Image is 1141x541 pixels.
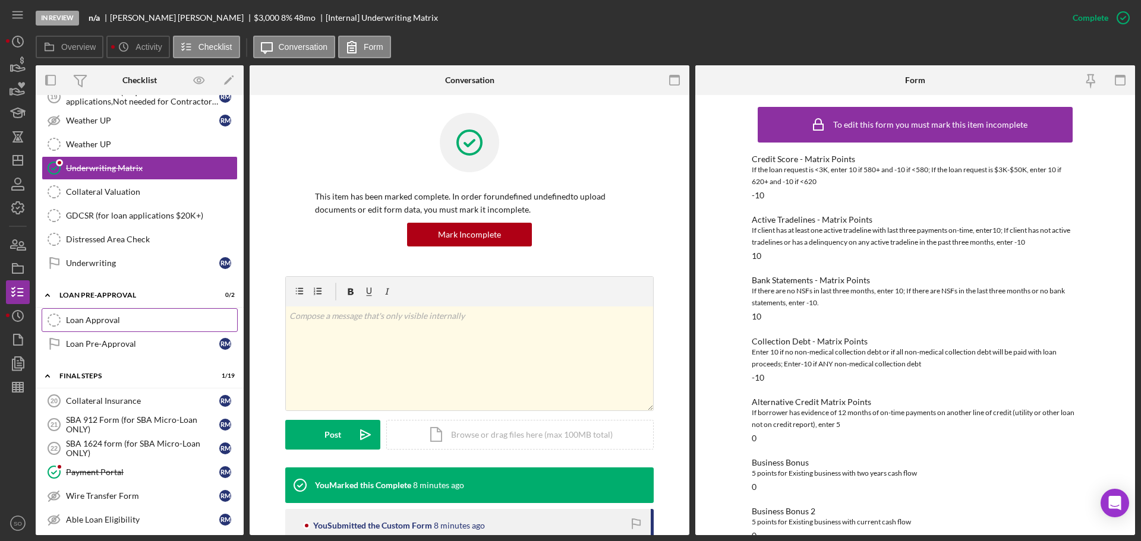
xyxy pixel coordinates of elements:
p: This item has been marked complete. In order for undefined undefined to upload documents or edit ... [315,190,624,217]
a: Underwriting Matrix [42,156,238,180]
button: SO [6,511,30,535]
a: UnderwritingRM [42,251,238,275]
a: Able Loan EligibilityRM [42,508,238,531]
div: -10 [752,373,764,382]
div: If there are no NSFs in last three months, enter 10; If there are NSFs in the last three months o... [752,285,1079,309]
a: 22SBA 1624 form (for SBA Micro-Loan ONLY)RM [42,436,238,460]
div: Active Tradelines - Matrix Points [752,215,1079,224]
button: Checklist [173,36,240,58]
a: 19Fee Disclosure(Required for all business applications,Not needed for Contractor loans)RM [42,85,238,109]
div: Post [324,420,341,450]
label: Checklist [198,42,232,52]
div: 0 / 2 [213,292,235,299]
div: Collateral Insurance [66,396,219,406]
div: R M [219,395,231,407]
button: Conversation [253,36,336,58]
div: SBA 912 Form (for SBA Micro-Loan ONLY) [66,415,219,434]
a: Distressed Area Check [42,227,238,251]
div: R M [219,419,231,431]
div: LOAN PRE-APPROVAL [59,292,205,299]
tspan: 20 [51,397,58,404]
button: Post [285,420,380,450]
button: Complete [1061,6,1135,30]
div: 0 [752,531,757,540]
div: 0 [752,434,757,443]
div: Collateral Valuation [66,187,237,197]
div: Form [905,75,925,85]
time: 2025-10-10 21:10 [413,480,464,490]
b: n/a [89,13,100,23]
div: Wire Transfer Form [66,491,219,501]
div: GDCSR (for loan applications $20K+) [66,211,237,220]
div: R M [219,257,231,269]
div: Open Intercom Messenger [1101,489,1129,517]
div: Distressed Area Check [66,235,237,244]
div: 10 [752,312,761,321]
div: 1 / 19 [213,372,235,379]
div: Able Loan Eligibility [66,515,219,524]
div: 0 [752,482,757,492]
div: Business Bonus [752,458,1079,467]
div: R M [219,466,231,478]
div: Bank Statements - Matrix Points [752,276,1079,285]
button: Mark Incomplete [407,223,532,246]
div: Mark Incomplete [438,223,501,246]
div: Complete [1073,6,1108,30]
tspan: 19 [50,93,57,100]
div: Underwriting [66,258,219,268]
span: $3,000 [254,12,279,23]
a: Weather UP [42,132,238,156]
div: Underwriting Matrix [66,163,237,173]
tspan: 21 [51,421,58,428]
div: FINAL STEPS [59,372,205,379]
div: -10 [752,191,764,200]
div: Fee Disclosure(Required for all business applications,Not needed for Contractor loans) [66,87,219,106]
div: 5 points for Existing business with two years cash flow [752,467,1079,479]
div: SBA 1624 form (for SBA Micro-Loan ONLY) [66,439,219,458]
a: GDCSR (for loan applications $20K+) [42,204,238,227]
div: [PERSON_NAME] [PERSON_NAME] [110,13,254,23]
label: Conversation [279,42,328,52]
div: Loan Approval [66,315,237,325]
div: R M [219,91,231,103]
time: 2025-10-10 21:10 [434,521,485,530]
a: 21SBA 912 Form (for SBA Micro-Loan ONLY)RM [42,413,238,436]
a: 20Collateral InsuranceRM [42,389,238,413]
a: Collateral Valuation [42,180,238,204]
button: Form [338,36,391,58]
div: R M [219,115,231,126]
div: [Internal] Underwriting Matrix [326,13,438,23]
button: Overview [36,36,103,58]
div: Checklist [122,75,157,85]
a: Loan Pre-ApprovalRM [42,332,238,356]
a: Loan Approval [42,308,238,332]
div: 10 [752,251,761,261]
div: If client has at least one active tradeline with last three payments on-time, enter10; If client ... [752,224,1079,248]
div: Loan Pre-Approval [66,339,219,349]
a: Wire Transfer FormRM [42,484,238,508]
div: In Review [36,11,79,26]
div: If borrower has evidence of 12 months of on-time payments on another line of credit (utility or o... [752,407,1079,431]
div: If the loan request is <3K, enter 10 if 580+ and -10 if <580; If the loan request is $3K-$50K, en... [752,164,1079,188]
text: SO [14,520,22,527]
label: Overview [61,42,96,52]
div: 5 points for Existing business with current cash flow [752,516,1079,528]
a: Payment PortalRM [42,460,238,484]
div: Collection Debt - Matrix Points [752,337,1079,346]
button: Activity [106,36,169,58]
a: Weather UPRM [42,109,238,132]
div: Alternative Credit Matrix Points [752,397,1079,407]
div: You Marked this Complete [315,480,411,490]
label: Activity [135,42,162,52]
div: Payment Portal [66,467,219,477]
div: Conversation [445,75,494,85]
div: To edit this form you must mark this item incomplete [833,120,1027,129]
div: Credit Score - Matrix Points [752,154,1079,164]
div: R M [219,338,231,350]
div: 8 % [281,13,292,23]
tspan: 22 [51,445,58,452]
div: R M [219,514,231,526]
label: Form [364,42,383,52]
div: R M [219,442,231,454]
div: Weather UP [66,116,219,125]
